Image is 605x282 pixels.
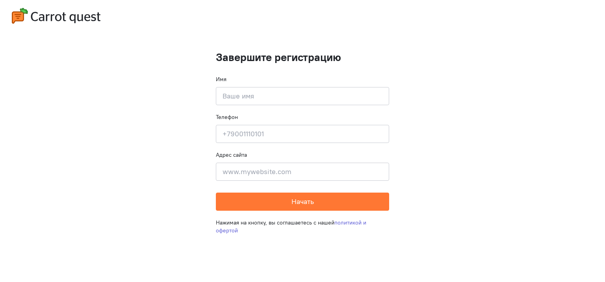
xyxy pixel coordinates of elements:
[216,87,389,105] input: Ваше имя
[216,113,238,121] label: Телефон
[291,197,314,206] span: Начать
[216,151,247,159] label: Адрес сайта
[216,75,226,83] label: Имя
[216,51,389,63] h1: Завершите регистрацию
[12,8,100,24] img: carrot-quest-logo.svg
[216,211,389,242] div: Нажимая на кнопку, вы соглашаетесь с нашей
[216,193,389,211] button: Начать
[216,219,366,234] a: политикой и офертой
[216,125,389,143] input: +79001110101
[216,163,389,181] input: www.mywebsite.com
